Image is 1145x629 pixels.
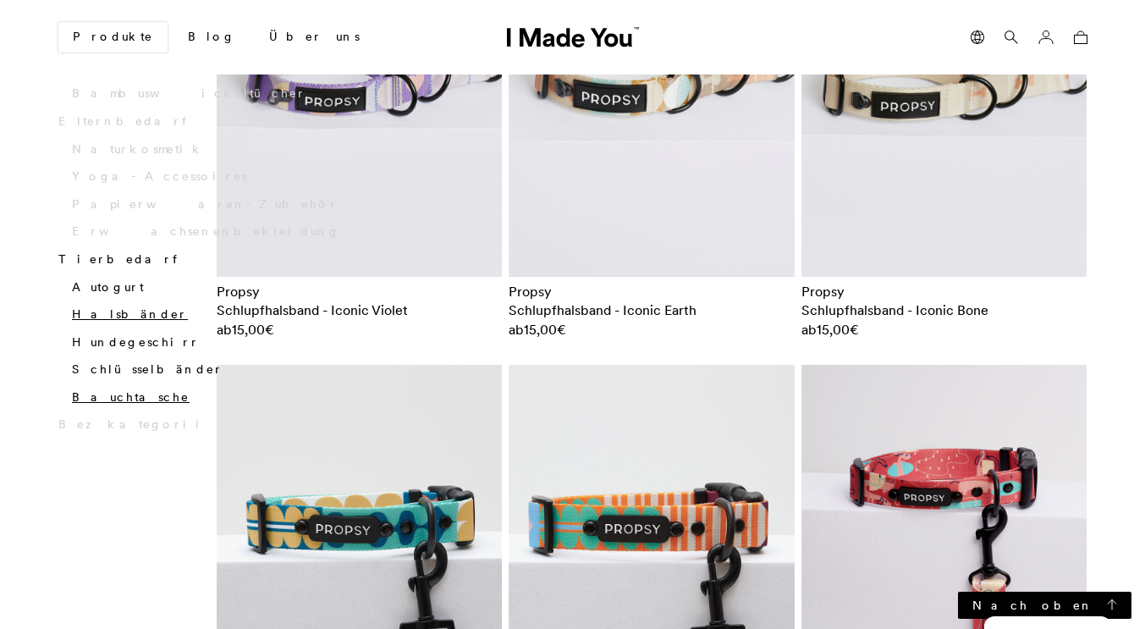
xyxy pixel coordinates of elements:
span: ab [801,320,862,339]
a: Produkte [58,22,168,52]
div: Propsy [509,282,795,301]
a: Propsy Schlupfhalsband - Iconic Violet ab15,00€ [217,282,503,339]
a: Blog [174,23,249,52]
a: Schlüsselbänder [72,362,223,378]
h2: Schlupfhalsband - Iconic Violet [217,301,503,319]
a: Hundegeschirr [72,334,200,350]
a: Propsy Schlupfhalsband - Iconic Bone ab15,00€ [801,282,1087,339]
bdi: 15,00 [524,321,566,338]
a: Nach oben [958,592,1131,619]
span: € [557,321,566,338]
h2: Schlupfhalsband - Iconic Bone [801,301,1087,319]
a: Bauchtasche [72,389,190,405]
bdi: 15,00 [817,321,859,338]
a: Tierbedarf [58,251,185,267]
a: Halsbänder [72,306,188,322]
span: ab [509,320,570,339]
span: € [850,321,859,338]
a: Über uns [256,23,373,52]
a: Autogurt [72,279,144,295]
div: Propsy [217,282,503,301]
a: Propsy Schlupfhalsband - Iconic Earth ab15,00€ [509,282,795,339]
div: Propsy [801,282,1087,301]
h2: Schlupfhalsband - Iconic Earth [509,301,795,319]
